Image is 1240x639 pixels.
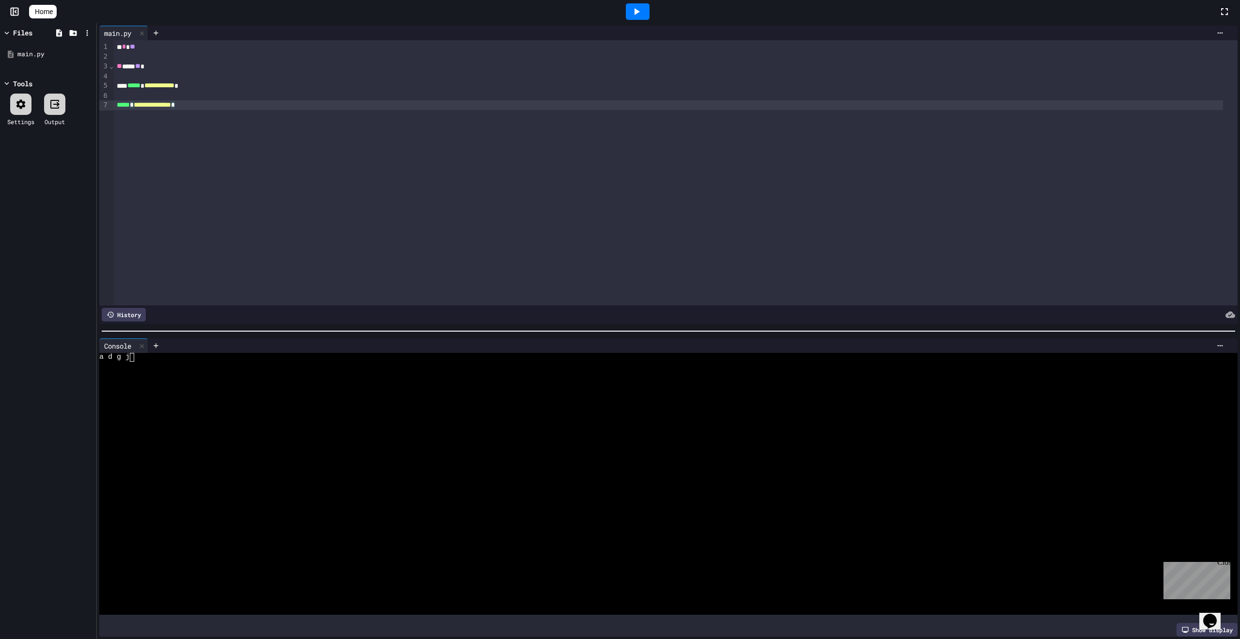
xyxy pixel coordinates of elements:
iframe: chat widget [1199,600,1230,629]
div: History [102,308,146,321]
div: 6 [99,91,109,101]
div: Chat with us now!Close [4,4,67,62]
iframe: chat widget [1160,558,1230,599]
div: Show display [1177,623,1238,637]
div: Tools [13,79,32,89]
span: Home [35,7,53,16]
span: a d g j [99,353,130,362]
div: 2 [99,52,109,62]
div: 5 [99,81,109,91]
div: Settings [7,117,34,126]
div: main.py [17,49,93,59]
div: Console [99,341,136,351]
div: 4 [99,72,109,81]
div: 7 [99,100,109,110]
a: Home [29,5,57,18]
div: Console [99,338,148,353]
div: Output [45,117,65,126]
div: Files [13,28,32,38]
div: 1 [99,42,109,52]
span: Fold line [109,62,114,70]
div: 3 [99,62,109,71]
div: main.py [99,28,136,38]
div: main.py [99,26,148,40]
